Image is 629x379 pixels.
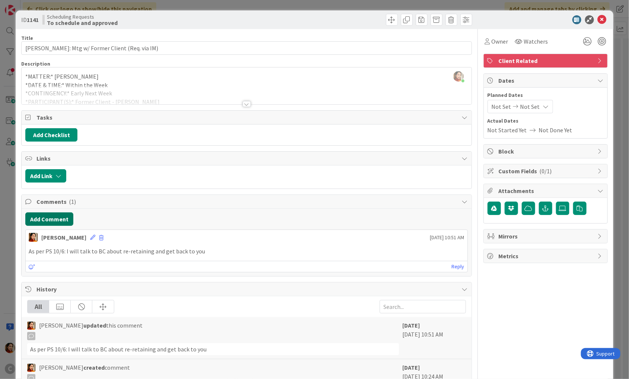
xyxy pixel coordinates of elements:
[499,56,594,65] span: Client Related
[488,117,604,125] span: Actual Dates
[27,364,35,372] img: PM
[488,126,527,135] span: Not Started Yet
[499,147,594,156] span: Block
[69,198,76,205] span: ( 1 )
[499,252,594,260] span: Metrics
[36,154,458,163] span: Links
[36,285,458,294] span: History
[499,232,594,241] span: Mirrors
[499,167,594,176] span: Custom Fields
[21,60,50,67] span: Description
[403,364,420,371] b: [DATE]
[25,169,66,183] button: Add Link
[36,197,458,206] span: Comments
[16,1,34,10] span: Support
[36,113,458,122] span: Tasks
[520,102,540,111] span: Not Set
[83,322,106,329] b: updated
[29,247,464,256] p: As per PS 10/6: I will talk to BC about re-retaining and get back to you
[25,128,77,142] button: Add Checklist
[524,37,548,46] span: Watchers
[21,41,472,55] input: type card name here...
[28,300,49,313] div: All
[403,321,466,355] div: [DATE] 10:51 AM
[47,14,118,20] span: Scheduling Requests
[492,102,511,111] span: Not Set
[25,212,73,226] button: Add Comment
[499,76,594,85] span: Dates
[453,71,464,82] img: ZE7sHxBjl6aIQZ7EmcD5y5U36sLYn9QN.jpeg
[403,322,420,329] b: [DATE]
[41,233,86,242] div: [PERSON_NAME]
[488,91,604,99] span: Planned Dates
[21,15,39,24] span: ID
[27,322,35,330] img: PM
[27,343,399,355] div: As per PS 10/6: I will talk to BC about re-retaining and get back to you
[540,167,552,175] span: ( 0/1 )
[25,72,468,81] p: *MATTER:* [PERSON_NAME]
[452,262,464,271] a: Reply
[499,186,594,195] span: Attachments
[39,321,143,340] span: [PERSON_NAME] this comment
[380,300,466,313] input: Search...
[27,16,39,23] b: 1141
[83,364,105,371] b: created
[492,37,508,46] span: Owner
[21,35,33,41] label: Title
[25,81,468,89] p: *DATE & TIME:* Within the Week
[539,126,572,135] span: Not Done Yet
[47,20,118,26] b: To schedule and approved
[29,233,38,242] img: PM
[430,234,464,241] span: [DATE] 10:51 AM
